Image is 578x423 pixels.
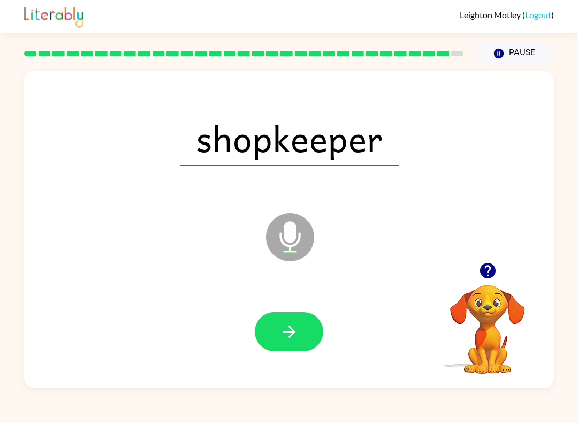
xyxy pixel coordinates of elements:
span: shopkeeper [180,110,399,166]
button: Pause [476,41,554,66]
span: Leighton Motley [460,10,522,20]
img: Literably [24,4,83,28]
video: Your browser must support playing .mp4 files to use Literably. Please try using another browser. [434,268,541,375]
a: Logout [525,10,551,20]
div: ( ) [460,10,554,20]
